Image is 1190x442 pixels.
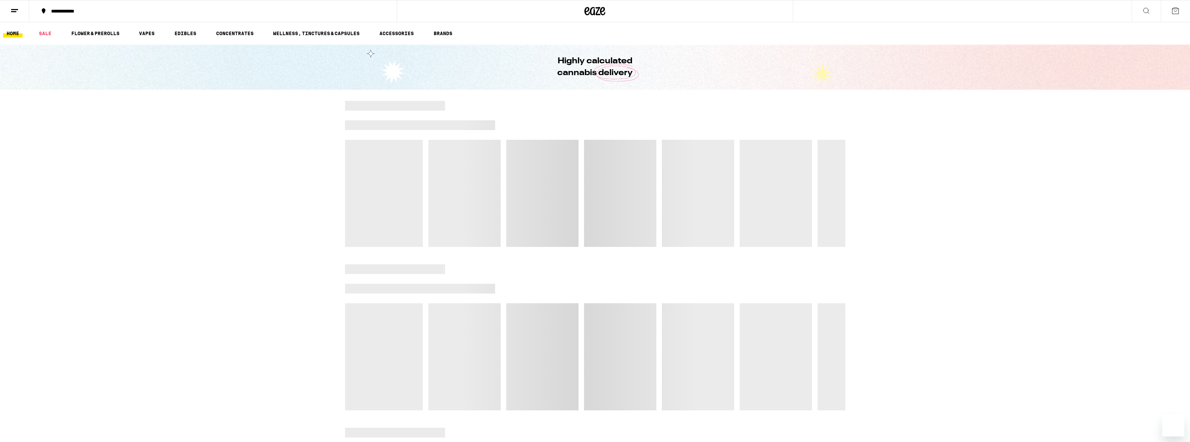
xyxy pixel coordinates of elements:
a: SALE [35,29,55,38]
iframe: Button to launch messaging window [1162,414,1184,436]
a: VAPES [136,29,158,38]
h1: Highly calculated cannabis delivery [538,55,653,79]
a: ACCESSORIES [376,29,417,38]
a: BRANDS [430,29,456,38]
a: FLOWER & PREROLLS [68,29,123,38]
a: HOME [3,29,23,38]
a: WELLNESS, TINCTURES & CAPSULES [270,29,363,38]
a: EDIBLES [171,29,200,38]
a: CONCENTRATES [213,29,257,38]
